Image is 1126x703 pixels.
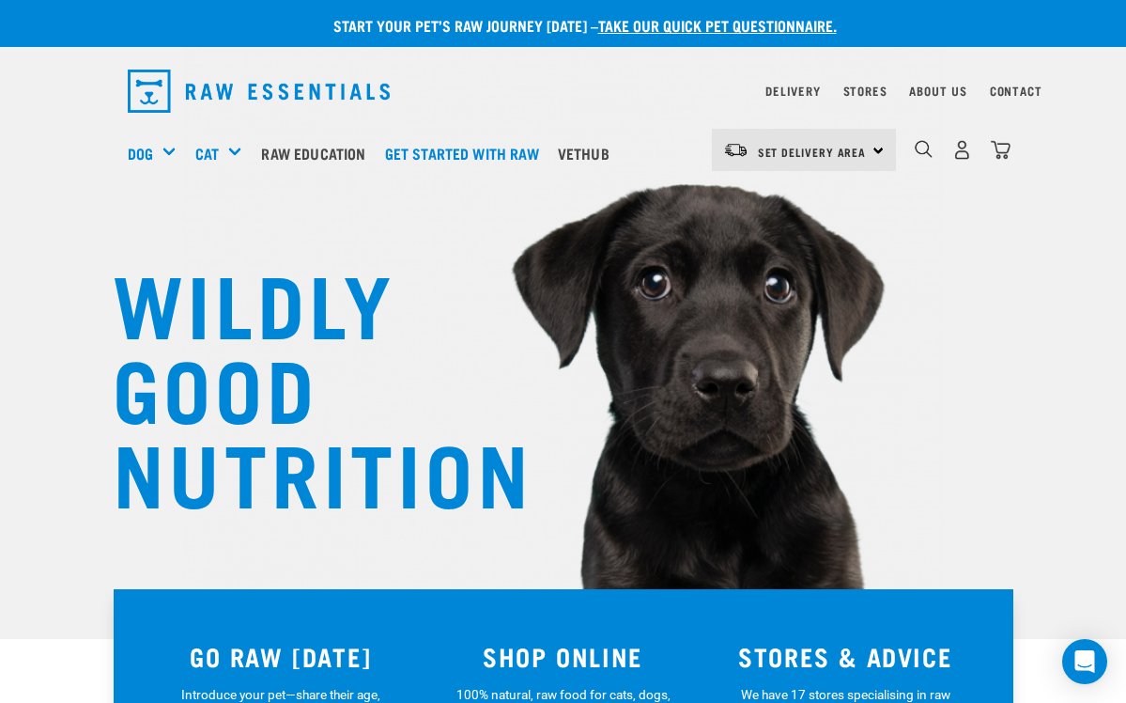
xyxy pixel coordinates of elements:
img: home-icon@2x.png [991,140,1010,160]
div: Open Intercom Messenger [1062,639,1107,684]
img: home-icon-1@2x.png [915,140,933,158]
a: take our quick pet questionnaire. [598,21,837,29]
a: Dog [128,142,153,164]
img: user.png [952,140,972,160]
h1: WILDLY GOOD NUTRITION [113,258,488,512]
span: Set Delivery Area [758,148,867,155]
nav: dropdown navigation [113,62,1014,120]
a: Cat [195,142,219,164]
a: Stores [843,87,887,94]
a: Raw Education [256,116,379,191]
img: Raw Essentials Logo [128,70,391,113]
a: About Us [909,87,966,94]
h3: STORES & ADVICE [716,642,976,671]
h3: SHOP ONLINE [433,642,693,671]
a: Get started with Raw [380,116,553,191]
a: Vethub [553,116,624,191]
h3: GO RAW [DATE] [151,642,411,671]
a: Contact [990,87,1042,94]
a: Delivery [765,87,820,94]
img: van-moving.png [723,142,748,159]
